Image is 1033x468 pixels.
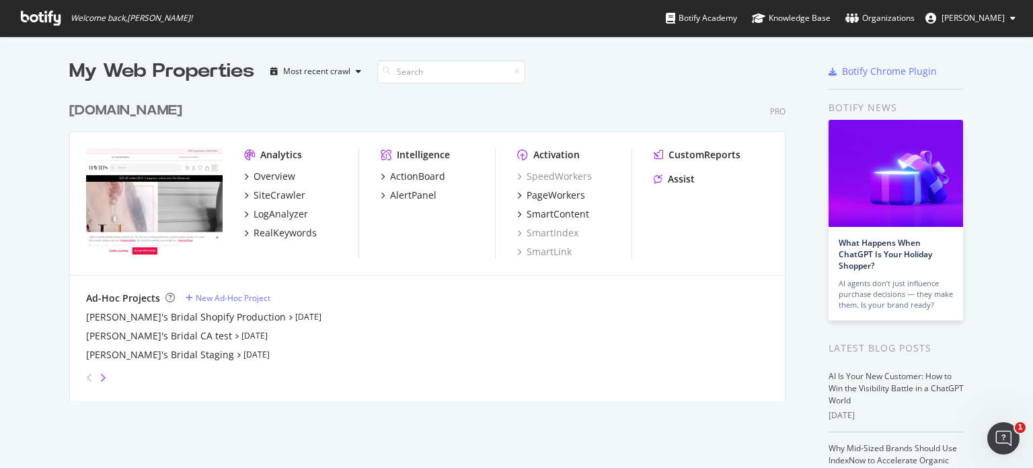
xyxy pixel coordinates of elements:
[987,422,1020,455] iframe: Intercom live chat
[915,7,1026,29] button: [PERSON_NAME]
[942,12,1005,24] span: Kishore Devarakonda
[244,207,308,221] a: LogAnalyzer
[654,148,740,162] a: CustomReports
[241,330,268,341] a: [DATE]
[397,148,450,162] div: Intelligence
[533,148,580,162] div: Activation
[98,371,108,385] div: angle-right
[254,226,317,240] div: RealKeywords
[244,189,305,202] a: SiteCrawler
[668,148,740,162] div: CustomReports
[260,148,302,162] div: Analytics
[381,170,445,183] a: ActionBoard
[186,292,270,304] a: New Ad-Hoc Project
[666,11,737,25] div: Botify Academy
[196,292,270,304] div: New Ad-Hoc Project
[243,349,270,360] a: [DATE]
[845,11,915,25] div: Organizations
[829,341,964,356] div: Latest Blog Posts
[517,245,572,259] a: SmartLink
[654,172,695,186] a: Assist
[69,58,254,85] div: My Web Properties
[829,120,963,227] img: What Happens When ChatGPT Is Your Holiday Shopper?
[752,11,831,25] div: Knowledge Base
[390,189,436,202] div: AlertPanel
[295,311,321,323] a: [DATE]
[265,61,367,82] button: Most recent crawl
[829,370,964,406] a: AI Is Your New Customer: How to Win the Visibility Battle in a ChatGPT World
[283,67,350,75] div: Most recent crawl
[829,409,964,422] div: [DATE]
[1015,422,1026,433] span: 1
[517,207,589,221] a: SmartContent
[839,278,953,310] div: AI agents don’t just influence purchase decisions — they make them. Is your brand ready?
[69,101,182,121] div: [DOMAIN_NAME]
[527,189,585,202] div: PageWorkers
[86,348,234,362] a: [PERSON_NAME]'s Bridal Staging
[254,170,295,183] div: Overview
[839,237,932,271] a: What Happens When ChatGPT Is Your Holiday Shopper?
[71,13,192,24] span: Welcome back, [PERSON_NAME] !
[69,101,188,121] a: [DOMAIN_NAME]
[381,189,436,202] a: AlertPanel
[244,170,295,183] a: Overview
[86,148,223,257] img: davidsbridal.com
[244,226,317,240] a: RealKeywords
[390,170,445,183] div: ActionBoard
[829,65,937,78] a: Botify Chrome Plugin
[81,367,98,389] div: angle-left
[668,172,695,186] div: Assist
[829,100,964,115] div: Botify news
[527,207,589,221] div: SmartContent
[517,189,585,202] a: PageWorkers
[254,189,305,202] div: SiteCrawler
[517,226,578,240] a: SmartIndex
[86,292,160,305] div: Ad-Hoc Projects
[86,310,286,324] a: [PERSON_NAME]'s Bridal Shopify Production
[254,207,308,221] div: LogAnalyzer
[517,170,592,183] a: SpeedWorkers
[86,329,232,343] a: [PERSON_NAME]'s Bridal CA test
[770,106,786,117] div: Pro
[842,65,937,78] div: Botify Chrome Plugin
[377,60,525,83] input: Search
[69,85,796,401] div: grid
